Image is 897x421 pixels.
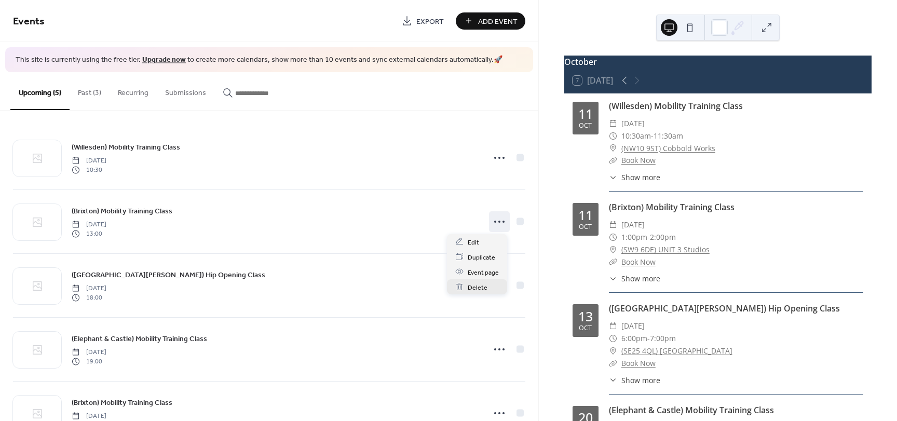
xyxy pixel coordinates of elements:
[72,220,106,229] span: [DATE]
[621,358,656,368] a: Book Now
[72,229,106,239] span: 13:00
[72,166,106,175] span: 10:30
[609,320,617,332] div: ​
[609,256,617,268] div: ​
[621,332,647,345] span: 6:00pm
[72,333,207,345] a: (Elephant & Castle) Mobility Training Class
[609,130,617,142] div: ​
[468,237,479,248] span: Edit
[13,11,45,32] span: Events
[609,273,617,284] div: ​
[650,332,676,345] span: 7:00pm
[621,375,660,386] span: Show more
[609,117,617,130] div: ​
[578,107,593,120] div: 11
[621,243,710,256] a: (SW9 6DE) UNIT 3 Studios
[72,333,207,344] span: (Elephant & Castle) Mobility Training Class
[72,357,106,366] span: 19:00
[609,201,735,213] a: (Brixton) Mobility Training Class
[72,283,106,293] span: [DATE]
[578,310,593,323] div: 13
[456,12,525,30] button: Add Event
[72,205,172,217] a: (Brixton) Mobility Training Class
[609,172,617,183] div: ​
[72,347,106,357] span: [DATE]
[621,273,660,284] span: Show more
[468,282,487,293] span: Delete
[621,117,645,130] span: [DATE]
[609,273,660,284] button: ​Show more
[621,130,651,142] span: 10:30am
[72,397,172,409] a: (Brixton) Mobility Training Class
[621,155,656,165] a: Book Now
[609,345,617,357] div: ​
[468,267,499,278] span: Event page
[609,303,840,314] a: ([GEOGRAPHIC_DATA][PERSON_NAME]) Hip Opening Class
[157,72,214,109] button: Submissions
[468,252,495,263] span: Duplicate
[654,130,683,142] span: 11:30am
[621,219,645,231] span: [DATE]
[609,142,617,155] div: ​
[72,206,172,216] span: (Brixton) Mobility Training Class
[72,142,180,153] span: (Willesden) Mobility Training Class
[478,16,518,27] span: Add Event
[621,345,732,357] a: (SE25 4QL) [GEOGRAPHIC_DATA]
[647,332,650,345] span: -
[394,12,452,30] a: Export
[621,231,647,243] span: 1:00pm
[142,53,186,67] a: Upgrade now
[70,72,110,109] button: Past (3)
[609,100,743,112] a: (Willesden) Mobility Training Class
[621,142,715,155] a: (NW10 9ST) Cobbold Works
[16,55,502,65] span: This site is currently using the free tier. to create more calendars, show more than 10 events an...
[72,293,106,303] span: 18:00
[416,16,444,27] span: Export
[578,209,593,222] div: 11
[72,411,106,420] span: [DATE]
[609,375,617,386] div: ​
[72,269,265,281] a: ([GEOGRAPHIC_DATA][PERSON_NAME]) Hip Opening Class
[609,404,774,416] a: (Elephant & Castle) Mobility Training Class
[579,325,592,332] div: Oct
[10,72,70,110] button: Upcoming (5)
[579,123,592,129] div: Oct
[72,156,106,165] span: [DATE]
[110,72,157,109] button: Recurring
[621,172,660,183] span: Show more
[609,243,617,256] div: ​
[621,257,656,267] a: Book Now
[651,130,654,142] span: -
[609,332,617,345] div: ​
[609,172,660,183] button: ​Show more
[621,320,645,332] span: [DATE]
[609,357,617,370] div: ​
[647,231,650,243] span: -
[609,375,660,386] button: ​Show more
[609,219,617,231] div: ​
[72,397,172,408] span: (Brixton) Mobility Training Class
[72,141,180,153] a: (Willesden) Mobility Training Class
[609,154,617,167] div: ​
[650,231,676,243] span: 2:00pm
[609,231,617,243] div: ​
[564,56,872,68] div: October
[72,269,265,280] span: ([GEOGRAPHIC_DATA][PERSON_NAME]) Hip Opening Class
[579,224,592,230] div: Oct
